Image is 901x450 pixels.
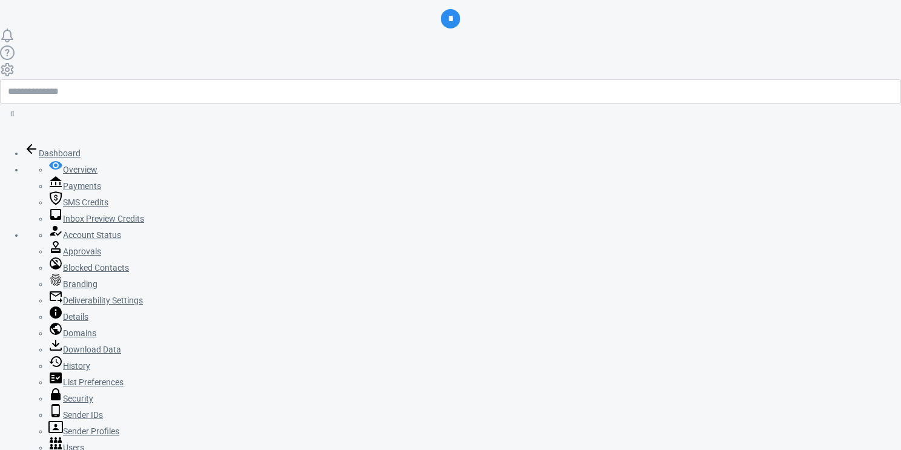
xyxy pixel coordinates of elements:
[63,410,103,420] span: Sender IDs
[48,426,119,436] a: Sender Profiles
[48,328,96,338] a: Domains
[48,394,93,403] a: Security
[63,230,121,240] span: Account Status
[48,165,97,174] a: Overview
[63,279,97,289] span: Branding
[63,345,121,354] span: Download Data
[48,312,88,322] a: Details
[48,410,103,420] a: Sender IDs
[63,312,88,322] span: Details
[48,279,97,289] a: Branding
[48,181,101,191] a: Payments
[63,165,97,174] span: Overview
[48,214,144,223] a: Inbox Preview Credits
[39,148,81,158] span: Dashboard
[63,328,96,338] span: Domains
[63,181,101,191] span: Payments
[63,214,144,223] span: Inbox Preview Credits
[63,263,129,273] span: Blocked Contacts
[48,247,101,256] a: Approvals
[63,247,101,256] span: Approvals
[63,361,90,371] span: History
[48,197,108,207] a: SMS Credits
[48,377,124,387] a: List Preferences
[63,377,124,387] span: List Preferences
[48,361,90,371] a: History
[24,148,81,158] a: Dashboard
[63,197,108,207] span: SMS Credits
[48,230,121,240] a: Account Status
[48,296,143,305] a: Deliverability Settings
[63,296,143,305] span: Deliverability Settings
[63,394,93,403] span: Security
[63,426,119,436] span: Sender Profiles
[48,345,121,354] a: Download Data
[48,263,129,273] a: Blocked Contacts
